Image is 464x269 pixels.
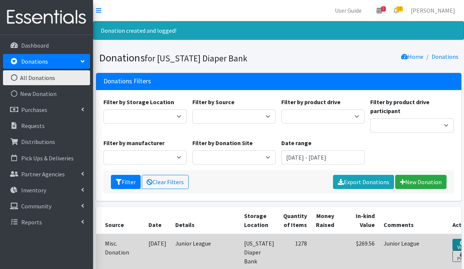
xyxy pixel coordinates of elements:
[339,207,379,234] th: In-kind Value
[3,183,90,198] a: Inventory
[192,138,253,147] label: Filter by Donation Site
[3,118,90,133] a: Requests
[279,207,311,234] th: Quantity of Items
[3,199,90,214] a: Community
[3,102,90,117] a: Purchases
[405,3,461,18] a: [PERSON_NAME]
[379,207,448,234] th: Comments
[311,207,339,234] th: Money Raised
[3,215,90,230] a: Reports
[281,138,311,147] label: Date range
[21,154,74,162] p: Pick Ups & Deliveries
[401,53,423,60] a: Home
[21,42,49,49] p: Dashboard
[111,175,141,189] button: Filter
[21,106,47,113] p: Purchases
[3,151,90,166] a: Pick Ups & Deliveries
[240,207,279,234] th: Storage Location
[21,186,46,194] p: Inventory
[3,167,90,182] a: Partner Agencies
[3,134,90,149] a: Distributions
[103,138,164,147] label: Filter by manufacturer
[370,97,454,115] label: Filter by product drive participant
[3,38,90,53] a: Dashboard
[395,175,447,189] a: New Donation
[93,21,464,40] div: Donation created and logged!
[329,3,368,18] a: User Guide
[21,202,51,210] p: Community
[3,70,90,85] a: All Donations
[171,207,240,234] th: Details
[281,97,340,106] label: Filter by product drive
[142,175,189,189] a: Clear Filters
[21,218,42,226] p: Reports
[99,51,276,64] h1: Donations
[3,5,90,30] img: HumanEssentials
[281,150,365,164] input: January 1, 2011 - December 31, 2011
[432,53,458,60] a: Donations
[96,207,144,234] th: Source
[381,6,386,12] span: 2
[396,6,403,12] span: 13
[3,86,90,101] a: New Donation
[21,58,48,65] p: Donations
[333,175,394,189] a: Export Donations
[103,97,174,106] label: Filter by Storage Location
[21,122,45,129] p: Requests
[21,138,55,145] p: Distributions
[21,170,65,178] p: Partner Agencies
[371,3,388,18] a: 2
[192,97,234,106] label: Filter by Source
[145,53,247,64] small: for [US_STATE] Diaper Bank
[388,3,405,18] a: 13
[103,77,151,85] h3: Donations Filters
[144,207,171,234] th: Date
[3,54,90,69] a: Donations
